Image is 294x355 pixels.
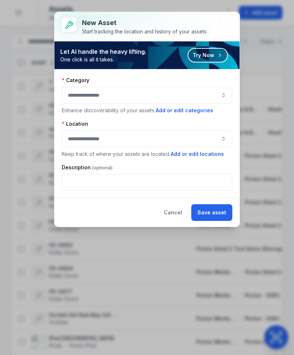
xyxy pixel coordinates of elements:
strong: Let AI handle the heavy lifting. [60,47,146,56]
button: Cancel [158,204,188,221]
button: Add or edit categories [155,106,213,114]
span: One click is all it takes. [60,56,146,63]
label: Location [62,120,88,128]
div: Start tracking the location and history of your assets. [82,28,208,35]
button: Add or edit locations [170,150,224,158]
button: Try Now [188,48,228,62]
p: Keep track of where your assets are located. [62,150,232,158]
label: Category [62,77,89,84]
h3: New asset [82,18,208,28]
button: Save asset [191,204,232,221]
label: Description [62,164,113,171]
p: Enhance discoverability of your assets. [62,106,232,114]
